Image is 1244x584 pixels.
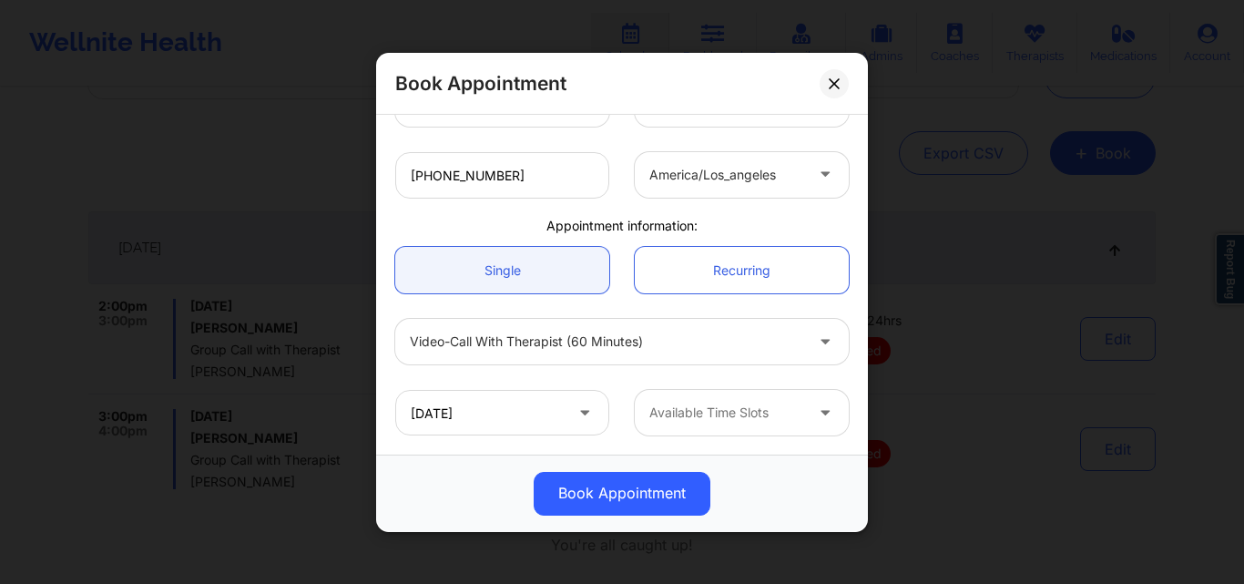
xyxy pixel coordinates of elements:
div: america/los_angeles [649,151,803,197]
a: Single [395,247,609,293]
input: MM/DD/YYYY [395,390,609,435]
div: [GEOGRAPHIC_DATA] [410,80,564,126]
input: Patient's Phone Number [395,151,609,198]
a: Recurring [635,247,849,293]
h2: Book Appointment [395,71,566,96]
div: Appointment information: [382,216,862,234]
div: Video-Call with Therapist (60 minutes) [410,319,803,364]
button: Book Appointment [534,471,710,515]
div: [US_STATE] [649,80,803,126]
